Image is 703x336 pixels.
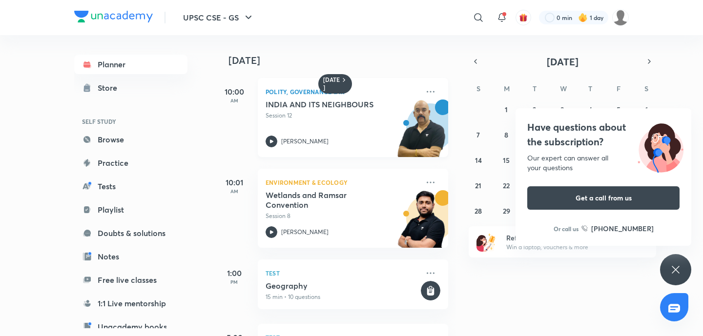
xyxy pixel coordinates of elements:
[554,224,579,233] p: Or call us
[475,156,482,165] abbr: September 14, 2025
[476,84,480,93] abbr: Sunday
[74,270,187,290] a: Free live classes
[228,55,458,66] h4: [DATE]
[215,86,254,98] h5: 10:00
[617,84,620,93] abbr: Friday
[519,13,528,22] img: avatar
[74,177,187,196] a: Tests
[588,105,592,114] abbr: September 4, 2025
[471,203,486,218] button: September 28, 2025
[527,186,680,210] button: Get a call from us
[475,181,481,190] abbr: September 21, 2025
[74,11,153,25] a: Company Logo
[555,101,570,117] button: September 3, 2025
[471,178,486,193] button: September 21, 2025
[266,293,419,301] p: 15 min • 10 questions
[74,294,187,313] a: 1:1 Live mentorship
[471,152,486,168] button: September 14, 2025
[506,233,626,243] h6: Refer friends
[582,101,598,117] button: September 4, 2025
[74,55,187,74] a: Planner
[394,99,448,167] img: unacademy
[578,13,588,22] img: streak
[504,84,510,93] abbr: Monday
[498,101,514,117] button: September 1, 2025
[506,243,626,252] p: Win a laptop, vouchers & more
[74,200,187,219] a: Playlist
[533,105,536,114] abbr: September 2, 2025
[533,84,537,93] abbr: Tuesday
[639,101,654,117] button: September 6, 2025
[505,105,508,114] abbr: September 1, 2025
[547,55,579,68] span: [DATE]
[476,130,480,139] abbr: September 7, 2025
[504,130,508,139] abbr: September 8, 2025
[394,190,448,257] img: unacademy
[281,137,329,146] p: [PERSON_NAME]
[74,130,187,149] a: Browse
[475,206,482,216] abbr: September 28, 2025
[498,152,514,168] button: September 15, 2025
[266,212,419,220] p: Session 8
[215,267,254,279] h5: 1:00
[498,203,514,218] button: September 29, 2025
[503,206,510,216] abbr: September 29, 2025
[527,120,680,149] h4: Have questions about the subscription?
[527,101,542,117] button: September 2, 2025
[476,232,496,252] img: referral
[266,177,419,188] p: Environment & Ecology
[527,153,680,173] div: Our expert can answer all your questions
[617,105,620,114] abbr: September 5, 2025
[323,76,340,92] h6: [DATE]
[281,228,329,237] p: [PERSON_NAME]
[516,10,531,25] button: avatar
[503,181,510,190] abbr: September 22, 2025
[177,8,260,27] button: UPSC CSE - GS
[74,11,153,22] img: Company Logo
[560,105,564,114] abbr: September 3, 2025
[266,190,387,210] h5: Wetlands and Ramsar Convention
[581,223,654,234] a: [PHONE_NUMBER]
[560,84,567,93] abbr: Wednesday
[74,153,187,173] a: Practice
[498,127,514,142] button: September 8, 2025
[215,188,254,194] p: AM
[266,99,387,109] h5: INDIA AND ITS NEIGHBOURS
[215,98,254,103] p: AM
[644,84,648,93] abbr: Saturday
[98,82,123,94] div: Store
[74,113,187,130] h6: SELF STUDY
[588,84,592,93] abbr: Thursday
[74,223,187,243] a: Doubts & solutions
[266,281,419,291] h5: Geography
[611,101,626,117] button: September 5, 2025
[266,111,419,120] p: Session 12
[630,120,691,173] img: ttu_illustration_new.svg
[74,247,187,266] a: Notes
[215,177,254,188] h5: 10:01
[498,178,514,193] button: September 22, 2025
[503,156,510,165] abbr: September 15, 2025
[482,55,642,68] button: [DATE]
[644,105,648,114] abbr: September 6, 2025
[266,267,419,279] p: Test
[74,78,187,98] a: Store
[612,9,629,26] img: wassim
[215,279,254,285] p: PM
[266,86,419,98] p: Polity, Governance & IR
[591,223,654,234] h6: [PHONE_NUMBER]
[471,127,486,142] button: September 7, 2025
